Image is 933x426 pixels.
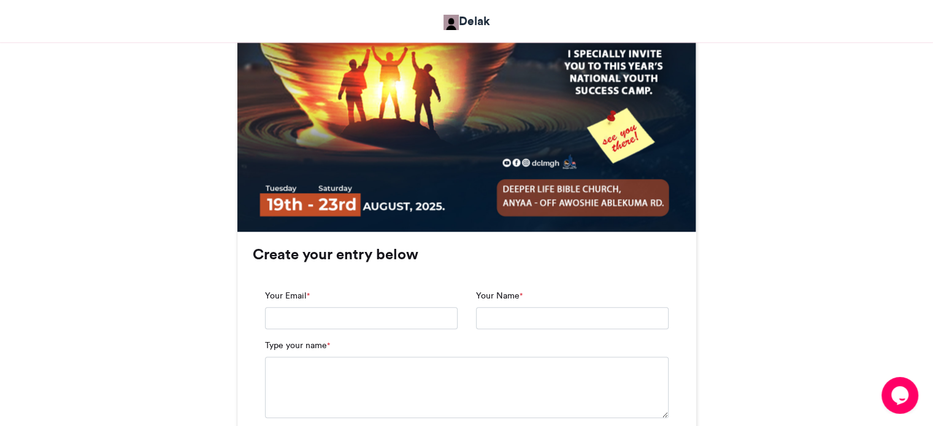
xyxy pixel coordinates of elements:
label: Your Name [476,289,523,302]
h3: Create your entry below [253,247,681,262]
img: Moses Kumesi [443,15,459,30]
label: Type your name [265,339,330,352]
iframe: chat widget [881,377,921,414]
label: Your Email [265,289,310,302]
a: Delak [443,12,490,30]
